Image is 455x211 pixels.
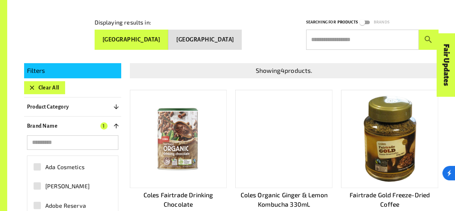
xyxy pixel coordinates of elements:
[341,190,438,209] p: Fairtrade Gold Freeze-Dried Coffee
[374,19,390,26] p: Brands
[133,66,436,75] p: Showing 4 products.
[306,19,336,26] p: Searching for
[45,201,86,210] span: Adobe Reserva
[95,18,151,27] p: Displaying results in:
[168,30,242,50] button: [GEOGRAPHIC_DATA]
[45,182,90,190] span: [PERSON_NAME]
[27,122,58,130] p: Brand Name
[27,66,118,75] p: Filters
[100,122,108,129] span: 1
[235,190,332,209] p: Coles Organic Ginger & Lemon Kombucha 330mL
[45,163,85,171] span: Ada Cosmetics
[130,190,227,209] p: Coles Fairtrade Drinking Chocolate
[95,30,168,50] button: [GEOGRAPHIC_DATA]
[24,119,121,132] button: Brand Name
[337,19,358,26] p: Products
[24,100,121,113] button: Product Category
[24,81,65,94] button: Clear All
[27,102,69,111] p: Product Category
